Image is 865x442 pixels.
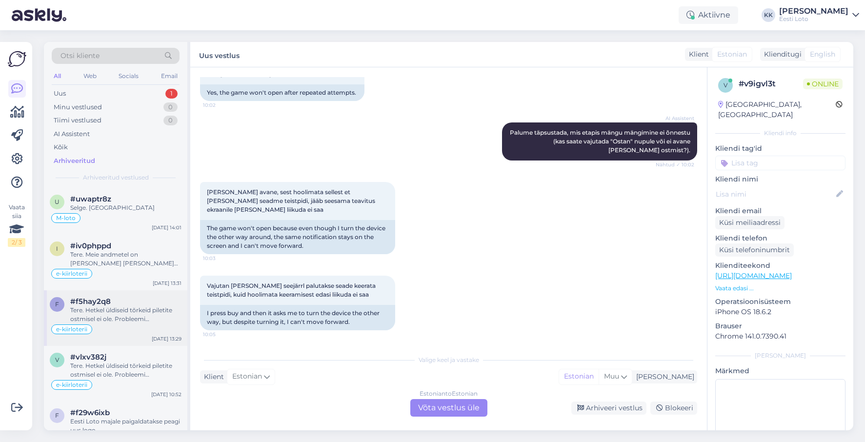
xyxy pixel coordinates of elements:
[55,198,60,205] span: u
[632,372,694,382] div: [PERSON_NAME]
[56,245,58,252] span: i
[200,356,697,364] div: Valige keel ja vastake
[715,284,845,293] p: Vaata edasi ...
[159,70,180,82] div: Email
[199,48,240,61] label: Uus vestlus
[779,7,859,23] a: [PERSON_NAME]Eesti Loto
[510,129,692,154] span: Palume täpsustada, mis etapis mängu mängimine ei õnnestu (kas saate vajutada "Ostan" nupule või e...
[152,335,181,342] div: [DATE] 13:29
[8,50,26,68] img: Askly Logo
[203,101,240,109] span: 10:02
[715,261,845,271] p: Klienditeekond
[151,391,181,398] div: [DATE] 10:52
[56,382,87,388] span: e-kiirloterii
[715,129,845,138] div: Kliendi info
[718,100,836,120] div: [GEOGRAPHIC_DATA], [GEOGRAPHIC_DATA]
[200,305,395,330] div: I press buy and then it asks me to turn the device the other way, but despite turning it, I can't...
[715,366,845,376] p: Märkmed
[152,224,181,231] div: [DATE] 14:01
[200,372,224,382] div: Klient
[70,362,181,379] div: Tere. Hetkel üldiseid tõrkeid piletite ostmisel ei ole. Probleemi lahendamiseks soovitame kustuta...
[70,250,181,268] div: Tere. Meie andmetel on [PERSON_NAME] [PERSON_NAME] aktiivse staatusega. Pileti leiate valikust Mi...
[715,321,845,331] p: Brauser
[163,102,178,112] div: 0
[203,255,240,262] span: 10:03
[717,49,747,60] span: Estonian
[716,189,834,200] input: Lisa nimi
[715,216,785,229] div: Küsi meiliaadressi
[715,143,845,154] p: Kliendi tag'id
[715,156,845,170] input: Lisa tag
[8,203,25,247] div: Vaata siia
[810,49,835,60] span: English
[60,51,100,61] span: Otsi kliente
[779,7,848,15] div: [PERSON_NAME]
[715,233,845,243] p: Kliendi telefon
[685,49,709,60] div: Klient
[715,297,845,307] p: Operatsioonisüsteem
[715,351,845,360] div: [PERSON_NAME]
[715,243,794,257] div: Küsi telefoninumbrit
[715,331,845,342] p: Chrome 141.0.7390.41
[56,271,87,277] span: e-kiirloterii
[207,282,377,298] span: Vajutan [PERSON_NAME] seejärrl palutakse seade keerata teistpidi, kuid hoolimata keeramisest edas...
[56,215,76,221] span: M-loto
[70,306,181,323] div: Tere. Hetkel üldiseid tõrkeid piletite ostmisel ei ole. Probleemi lahendamiseks soovitame kustuta...
[779,15,848,23] div: Eesti Loto
[200,220,395,254] div: The game won't open because even though I turn the device the other way around, the same notifica...
[55,412,59,419] span: f
[153,280,181,287] div: [DATE] 13:31
[56,326,87,332] span: e-kiirloterii
[203,331,240,338] span: 10:05
[83,173,149,182] span: Arhiveeritud vestlused
[70,203,181,212] div: Selge. [GEOGRAPHIC_DATA]
[715,206,845,216] p: Kliendi email
[54,102,102,112] div: Minu vestlused
[200,84,364,101] div: Yes, the game won't open after repeated attempts.
[715,271,792,280] a: [URL][DOMAIN_NAME]
[207,188,377,213] span: [PERSON_NAME] avane, sest hoolimata sellest et [PERSON_NAME] seadme teistpidi, jääb seesama teavi...
[724,81,727,89] span: v
[803,79,843,89] span: Online
[656,161,694,168] span: Nähtud ✓ 10:02
[762,8,775,22] div: KK
[81,70,99,82] div: Web
[54,142,68,152] div: Kõik
[604,372,619,381] span: Muu
[420,389,478,398] div: Estonian to Estonian
[52,70,63,82] div: All
[165,89,178,99] div: 1
[70,195,111,203] span: #uwaptr8z
[163,116,178,125] div: 0
[679,6,738,24] div: Aktiivne
[8,238,25,247] div: 2 / 3
[54,89,66,99] div: Uus
[54,129,90,139] div: AI Assistent
[55,301,59,308] span: f
[658,115,694,122] span: AI Assistent
[232,371,262,382] span: Estonian
[650,402,697,415] div: Blokeeri
[571,402,646,415] div: Arhiveeri vestlus
[54,116,101,125] div: Tiimi vestlused
[715,307,845,317] p: iPhone OS 18.6.2
[70,241,111,250] span: #iv0phppd
[70,353,106,362] span: #vlxv382j
[55,356,59,363] span: v
[117,70,141,82] div: Socials
[739,78,803,90] div: # v9igvl3t
[70,408,110,417] span: #f29w6ixb
[559,369,599,384] div: Estonian
[70,417,181,435] div: Eesti Loto majale paigaldatakse peagi uus logo.
[70,297,111,306] span: #f5hay2q8
[54,156,95,166] div: Arhiveeritud
[410,399,487,417] div: Võta vestlus üle
[760,49,802,60] div: Klienditugi
[715,174,845,184] p: Kliendi nimi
